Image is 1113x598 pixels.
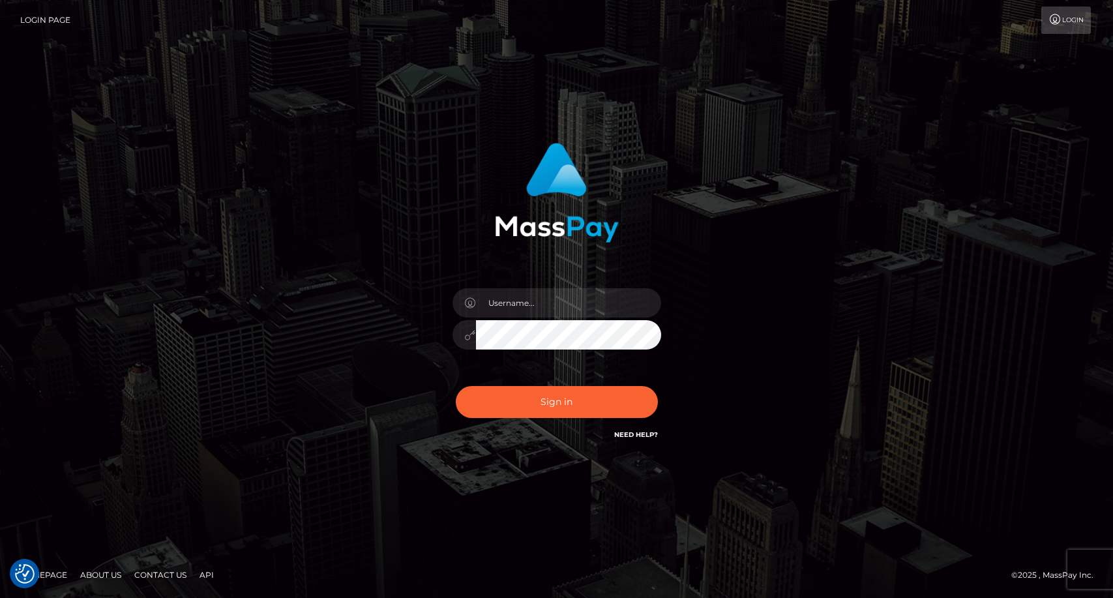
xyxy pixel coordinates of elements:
[14,565,72,585] a: Homepage
[476,288,661,318] input: Username...
[15,564,35,584] img: Revisit consent button
[495,143,619,243] img: MassPay Login
[75,565,126,585] a: About Us
[456,386,658,418] button: Sign in
[614,430,658,439] a: Need Help?
[20,7,70,34] a: Login Page
[1041,7,1091,34] a: Login
[129,565,192,585] a: Contact Us
[15,564,35,584] button: Consent Preferences
[194,565,219,585] a: API
[1011,568,1103,582] div: © 2025 , MassPay Inc.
